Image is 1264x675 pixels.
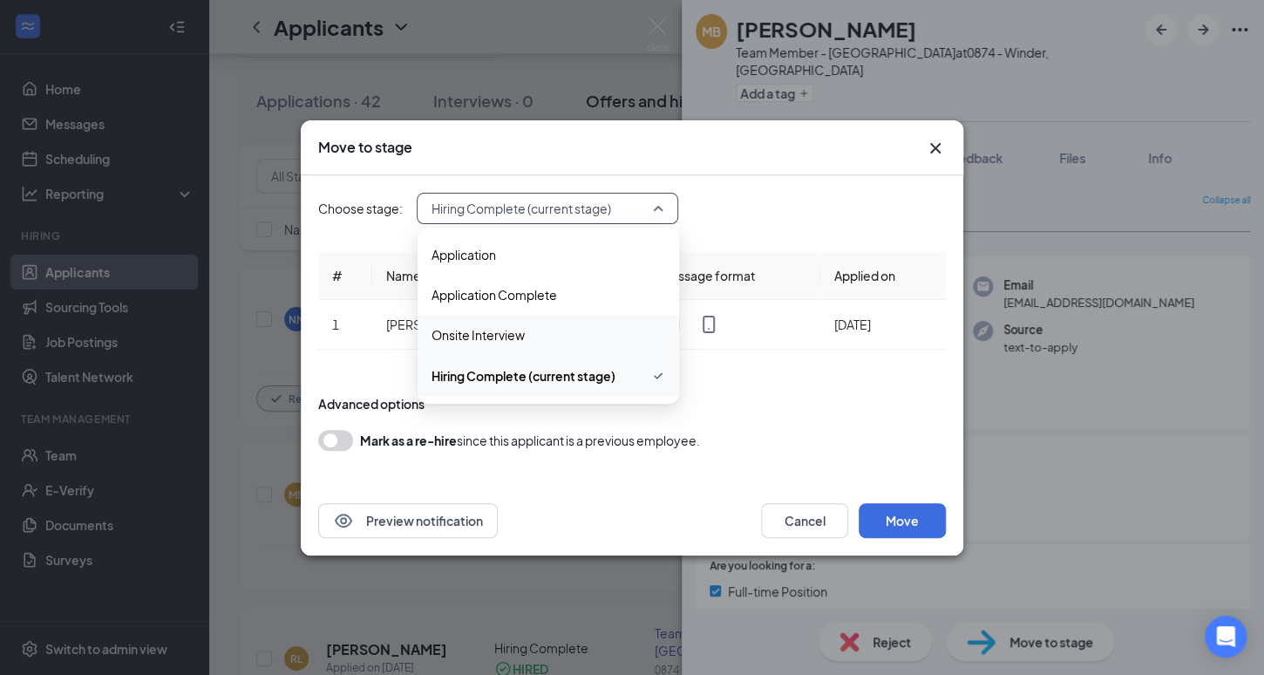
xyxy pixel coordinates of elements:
[925,138,946,159] svg: Cross
[318,138,412,157] h3: Move to stage
[318,503,498,538] button: EyePreview notification
[820,252,946,300] th: Applied on
[432,195,611,222] span: Hiring Complete (current stage)
[925,138,946,159] button: Close
[332,317,339,332] span: 1
[698,314,719,335] svg: MobileSms
[360,433,457,448] b: Mark as a re-hire
[318,395,946,412] div: Advanced options
[1205,616,1247,658] div: Open Intercom Messenger
[820,300,946,350] td: [DATE]
[646,252,820,300] th: Message format
[651,365,665,386] svg: Checkmark
[859,503,946,538] button: Move
[432,366,615,385] span: Hiring Complete (current stage)
[372,252,552,300] th: Name
[372,300,552,350] td: [PERSON_NAME]
[761,503,848,538] button: Cancel
[318,252,372,300] th: #
[432,245,496,264] span: Application
[360,430,700,451] div: since this applicant is a previous employee.
[432,325,525,344] span: Onsite Interview
[432,285,557,304] span: Application Complete
[333,510,354,531] svg: Eye
[318,199,403,218] span: Choose stage:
